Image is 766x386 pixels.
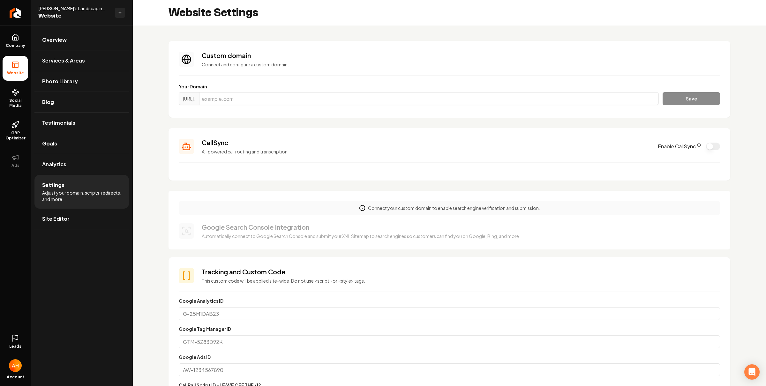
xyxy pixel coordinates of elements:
span: GBP Optimizer [3,130,28,141]
span: Adjust your domain, scripts, redirects, and more. [42,189,121,202]
span: Photo Library [42,78,78,85]
span: Site Editor [42,215,70,223]
div: Open Intercom Messenger [744,364,760,380]
a: Goals [34,133,129,154]
label: Google Tag Manager ID [179,326,231,332]
span: Account [7,375,24,380]
h2: Website Settings [169,6,258,19]
span: Social Media [3,98,28,108]
h3: CallSync [202,138,650,147]
span: Blog [42,98,54,106]
span: Leads [9,344,21,349]
span: Ads [9,163,22,168]
img: Anthony Hurgoi [9,359,22,372]
label: Your Domain [179,83,720,90]
label: Google Ads ID [179,354,211,360]
span: Goals [42,140,57,147]
span: Testimonials [42,119,75,127]
span: Analytics [42,160,66,168]
h3: Tracking and Custom Code [202,267,720,276]
h3: Custom domain [202,51,720,60]
a: Analytics [34,154,129,174]
button: Open user button [9,357,22,372]
a: Social Media [3,83,28,113]
p: This custom code will be applied site-wide. Do not use <script> or <style> tags. [202,278,720,284]
label: Google Analytics ID [179,298,223,304]
span: Settings [42,181,64,189]
a: Leads [3,329,28,354]
span: Website [4,71,26,76]
a: Overview [34,30,129,50]
a: Site Editor [34,209,129,229]
a: Testimonials [34,113,129,133]
button: CallSync Info [697,143,701,147]
a: Services & Areas [34,50,129,71]
h3: Google Search Console Integration [202,223,520,232]
a: Blog [34,92,129,112]
p: Connect your custom domain to enable search engine verification and submission. [368,205,540,211]
input: G-25M1DAB23 [179,307,720,320]
span: [URL]. [179,92,199,105]
input: example.com [199,92,659,105]
p: Connect and configure a custom domain. [202,61,720,68]
span: Services & Areas [42,57,85,64]
button: Ads [3,148,28,173]
label: Enable CallSync [658,143,701,150]
a: Photo Library [34,71,129,92]
img: Rebolt Logo [10,8,21,18]
span: Overview [42,36,67,44]
input: AW-1234567890 [179,363,720,376]
a: Company [3,28,28,53]
span: Company [3,43,28,48]
span: Website [38,11,110,20]
span: [PERSON_NAME]'s Landscaping and Home Improvement LLC [38,5,110,11]
input: GTM-5Z83D92K [179,335,720,348]
p: AI-powered call routing and transcription [202,148,650,155]
p: Automatically connect to Google Search Console and submit your XML Sitemap to search engines so c... [202,233,520,239]
a: GBP Optimizer [3,116,28,146]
